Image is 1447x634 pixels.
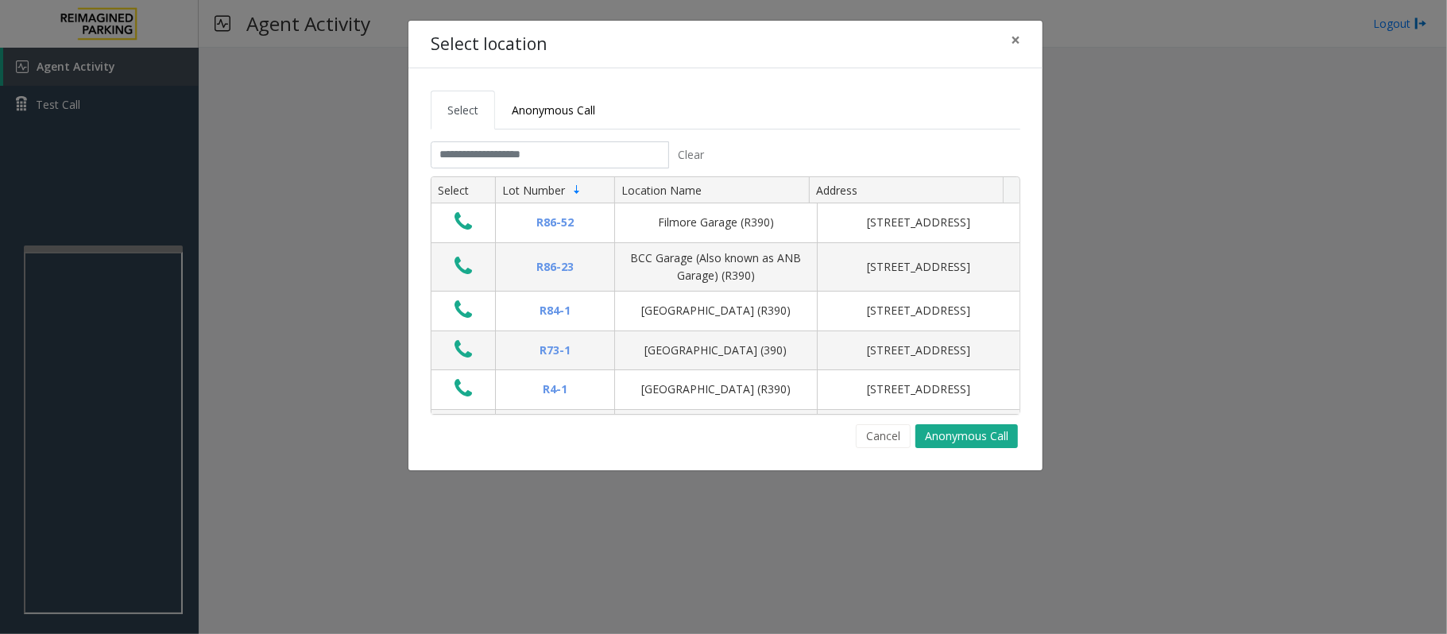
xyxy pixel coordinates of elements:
[505,381,605,398] div: R4-1
[669,141,714,168] button: Clear
[431,177,1019,414] div: Data table
[431,91,1020,130] ul: Tabs
[625,214,807,231] div: Filmore Garage (R390)
[816,183,857,198] span: Address
[505,302,605,319] div: R84-1
[827,214,1010,231] div: [STREET_ADDRESS]
[827,342,1010,359] div: [STREET_ADDRESS]
[915,424,1018,448] button: Anonymous Call
[1011,29,1020,51] span: ×
[505,214,605,231] div: R86-52
[571,184,583,196] span: Sortable
[505,258,605,276] div: R86-23
[625,381,807,398] div: [GEOGRAPHIC_DATA] (R390)
[625,249,807,285] div: BCC Garage (Also known as ANB Garage) (R390)
[625,302,807,319] div: [GEOGRAPHIC_DATA] (R390)
[431,32,547,57] h4: Select location
[625,342,807,359] div: [GEOGRAPHIC_DATA] (390)
[827,381,1010,398] div: [STREET_ADDRESS]
[827,258,1010,276] div: [STREET_ADDRESS]
[512,102,595,118] span: Anonymous Call
[505,342,605,359] div: R73-1
[621,183,702,198] span: Location Name
[502,183,565,198] span: Lot Number
[827,302,1010,319] div: [STREET_ADDRESS]
[1000,21,1031,60] button: Close
[447,102,478,118] span: Select
[431,177,495,204] th: Select
[856,424,911,448] button: Cancel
